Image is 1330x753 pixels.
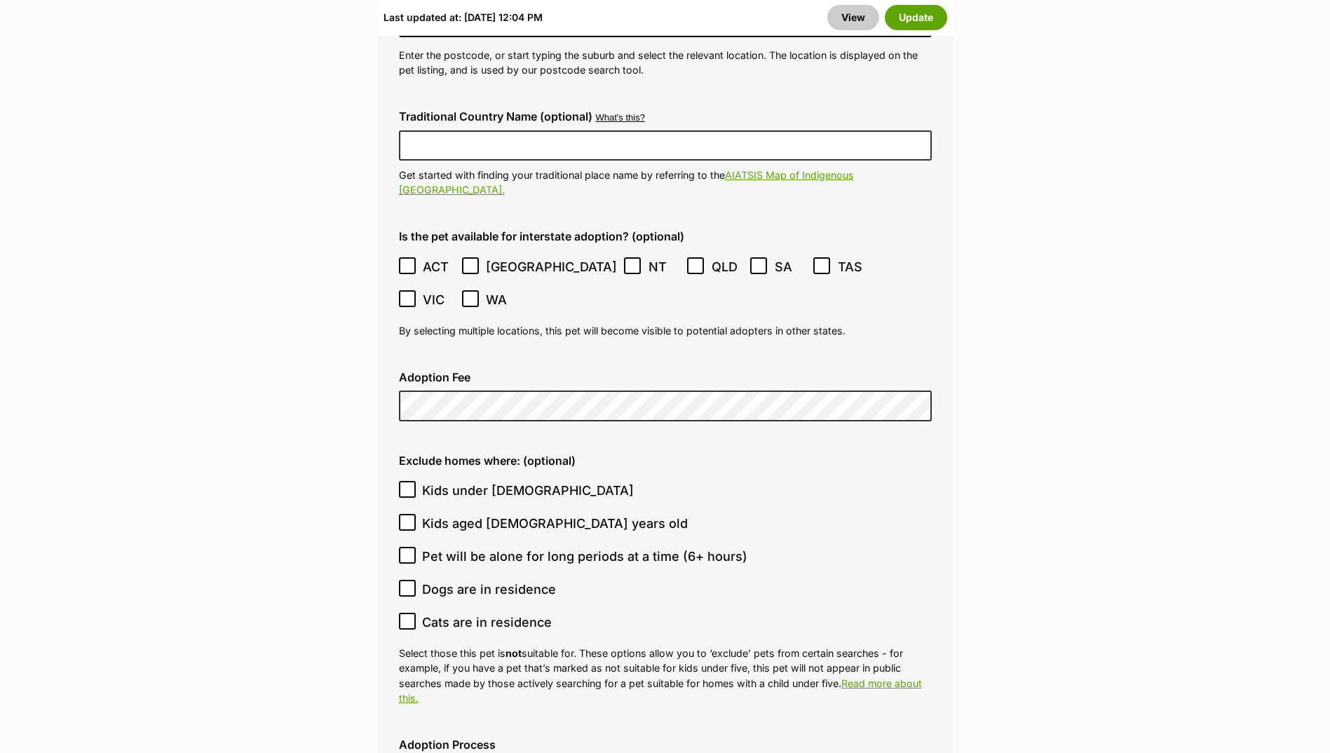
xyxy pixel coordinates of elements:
[838,257,869,276] span: TAS
[423,290,454,309] span: VIC
[486,257,617,276] span: [GEOGRAPHIC_DATA]
[596,113,645,123] button: What's this?
[775,257,806,276] span: SA
[399,110,592,123] label: Traditional Country Name (optional)
[885,5,947,30] button: Update
[422,514,688,533] span: Kids aged [DEMOGRAPHIC_DATA] years old
[649,257,680,276] span: NT
[399,169,854,196] a: AIATSIS Map of Indigenous [GEOGRAPHIC_DATA].
[422,547,747,566] span: Pet will be alone for long periods at a time (6+ hours)
[399,646,932,705] p: Select those this pet is suitable for. These options allow you to ‘exclude’ pets from certain sea...
[384,5,543,30] div: Last updated at: [DATE] 12:04 PM
[399,168,932,198] p: Get started with finding your traditional place name by referring to the
[423,257,454,276] span: ACT
[486,290,517,309] span: WA
[399,323,932,338] p: By selecting multiple locations, this pet will become visible to potential adopters in other states.
[712,257,743,276] span: QLD
[422,613,552,632] span: Cats are in residence
[399,48,932,78] p: Enter the postcode, or start typing the suburb and select the relevant location. The location is ...
[422,481,634,500] span: Kids under [DEMOGRAPHIC_DATA]
[399,230,932,243] label: Is the pet available for interstate adoption? (optional)
[399,738,932,751] label: Adoption Process
[505,647,522,659] strong: not
[399,371,932,384] label: Adoption Fee
[827,5,879,30] a: View
[422,580,556,599] span: Dogs are in residence
[399,454,932,467] label: Exclude homes where: (optional)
